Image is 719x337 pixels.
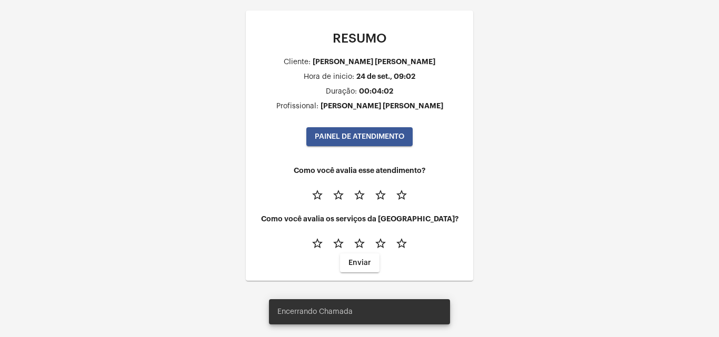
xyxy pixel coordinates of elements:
mat-icon: star_border [311,237,324,250]
mat-icon: star_border [374,189,387,201]
div: 24 de set., 09:02 [356,73,415,80]
div: [PERSON_NAME] [PERSON_NAME] [313,58,435,66]
div: [PERSON_NAME] [PERSON_NAME] [321,102,443,110]
button: Enviar [340,253,380,272]
h4: Como você avalia esse atendimento? [254,167,465,175]
mat-icon: star_border [311,189,324,201]
mat-icon: star_border [332,189,345,201]
div: Profissional: [276,103,318,110]
mat-icon: star_border [353,189,366,201]
mat-icon: star_border [353,237,366,250]
div: Hora de inicio: [304,73,354,81]
mat-icon: star_border [395,237,408,250]
span: Encerrando Chamada [277,307,353,317]
p: RESUMO [254,32,465,45]
div: 00:04:02 [359,87,393,95]
span: Enviar [348,259,371,267]
mat-icon: star_border [395,189,408,201]
div: Duração: [326,88,357,96]
mat-icon: star_border [332,237,345,250]
div: Cliente: [284,58,311,66]
span: PAINEL DE ATENDIMENTO [315,133,404,140]
h4: Como você avalia os serviços da [GEOGRAPHIC_DATA]? [254,215,465,223]
button: PAINEL DE ATENDIMENTO [306,127,413,146]
mat-icon: star_border [374,237,387,250]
